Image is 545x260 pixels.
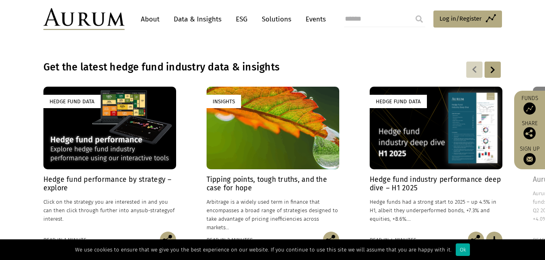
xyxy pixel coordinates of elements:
div: Read in 4 minutes [370,236,416,245]
img: Share this post [323,232,339,248]
span: sub-strategy [139,207,170,213]
img: Download Article [486,232,502,248]
a: About [137,12,164,27]
img: Access Funds [523,102,536,115]
div: Hedge Fund Data [370,95,427,108]
h3: Get the latest hedge fund industry data & insights [43,61,397,73]
a: Insights Tipping points, tough truths, and the case for hope Arbitrage is a widely used term in f... [207,87,339,232]
img: Aurum [43,8,125,30]
img: Share this post [468,232,484,248]
div: Ok [456,243,470,256]
a: Solutions [258,12,295,27]
a: ESG [232,12,252,27]
a: Hedge Fund Data Hedge fund performance by strategy – explore Click on the strategy you are intere... [43,87,176,232]
h4: Tipping points, tough truths, and the case for hope [207,175,339,192]
a: Sign up [518,145,541,165]
a: Data & Insights [170,12,226,27]
div: Read in 3 minutes [207,236,253,245]
div: Insights [207,95,241,108]
img: Share this post [160,232,176,248]
a: Events [302,12,326,27]
p: Hedge funds had a strong start to 2025 – up 4.5% in H1, albeit they underperformed bonds, +7.3% a... [370,198,502,223]
div: Read in 1 minute [43,236,86,245]
a: Funds [518,95,541,115]
p: Click on the strategy you are interested in and you can then click through further into any of in... [43,198,176,223]
p: Arbitrage is a widely used term in finance that encompasses a broad range of strategies designed ... [207,198,339,232]
img: Share this post [523,127,536,139]
a: Log in/Register [433,11,502,28]
span: Log in/Register [439,14,482,23]
a: Hedge Fund Data Hedge fund industry performance deep dive – H1 2025 Hedge funds had a strong star... [370,87,502,232]
h4: Hedge fund industry performance deep dive – H1 2025 [370,175,502,192]
img: Sign up to our newsletter [523,153,536,165]
div: Hedge Fund Data [43,95,101,108]
h4: Hedge fund performance by strategy – explore [43,175,176,192]
div: Share [518,121,541,139]
input: Submit [411,11,427,27]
